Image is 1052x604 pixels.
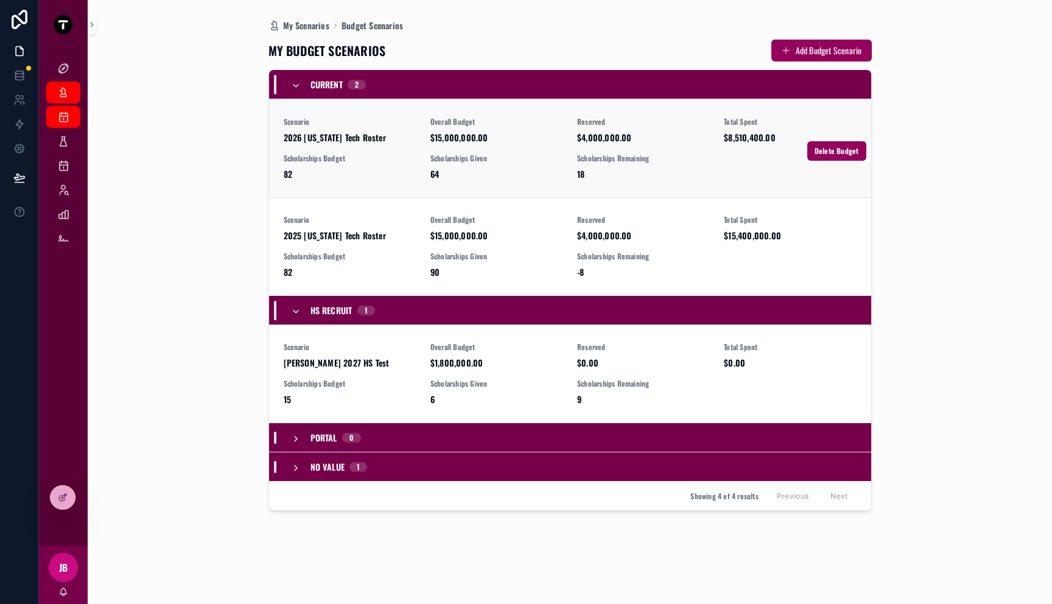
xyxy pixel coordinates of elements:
span: Scholarships Given [430,251,563,261]
span: 90 [430,266,563,278]
a: Budget Scenarios [342,19,403,32]
span: 2026 [US_STATE] Tech Roster [284,132,416,144]
div: 0 [349,433,354,443]
button: Add Budget Scenario [771,40,872,61]
span: $1,800,000.00 [430,357,563,369]
span: Overall Budget [430,342,563,352]
span: Total Spent [724,215,856,225]
span: 6 [430,393,563,406]
span: Delete Budget [815,146,859,156]
span: $0.00 [577,357,709,369]
span: $0.00 [724,357,856,369]
span: 9 [577,393,709,406]
span: JB [59,560,68,575]
span: Scenario [284,215,416,225]
span: $15,000,000.00 [430,230,563,242]
span: 2025 [US_STATE] Tech Roster [284,230,416,242]
span: Reserved [577,117,709,127]
span: Overall Budget [430,215,563,225]
span: Showing 4 of 4 results [690,491,758,501]
span: [PERSON_NAME] 2027 HS Test [284,357,416,369]
a: My Scenarios [268,19,329,32]
div: 2 [355,80,359,90]
span: $4,000,000.00 [577,230,709,242]
span: $15,400,000.00 [724,230,856,242]
span: Reserved [577,215,709,225]
span: 82 [284,266,416,278]
span: Total Spent [724,342,856,352]
button: Delete Budget [807,141,866,161]
span: Scenario [284,117,416,127]
span: Scholarships Budget [284,379,416,388]
span: Portal [310,432,337,444]
img: App logo [54,15,73,34]
span: Total Spent [724,117,856,127]
span: My Scenarios [283,19,329,32]
div: scrollable content [39,49,88,265]
span: 64 [430,168,563,180]
span: $8,510,400.00 [724,132,856,144]
span: Scholarships Remaining [577,379,709,388]
div: 1 [357,462,360,472]
span: Scholarships Given [430,379,563,388]
span: Scholarships Remaining [577,251,709,261]
span: Reserved [577,342,709,352]
span: -8 [577,266,709,278]
span: $4,000,000.00 [577,132,709,144]
span: Scholarships Given [430,153,563,163]
a: Scenario2025 [US_STATE] Tech RosterOverall Budget$15,000,000.00Reserved$4,000,000.00Total Spent$1... [269,197,871,295]
span: 18 [577,168,709,180]
a: Scenario2026 [US_STATE] Tech RosterOverall Budget$15,000,000.00Reserved$4,000,000.00Total Spent$8... [269,99,871,197]
span: HS Recruit [310,304,352,317]
div: 1 [365,306,368,315]
span: Scholarships Budget [284,153,416,163]
span: 15 [284,393,416,406]
span: Overall Budget [430,117,563,127]
h1: MY BUDGET SCENARIOS [268,42,386,59]
span: $15,000,000.00 [430,132,563,144]
span: Scholarships Budget [284,251,416,261]
span: 82 [284,168,416,180]
span: Scenario [284,342,416,352]
a: Scenario[PERSON_NAME] 2027 HS TestOverall Budget$1,800,000.00Reserved$0.00Total Spent$0.00Scholar... [269,325,871,423]
span: No value [310,461,345,473]
span: Scholarships Remaining [577,153,709,163]
span: Current [310,79,343,91]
